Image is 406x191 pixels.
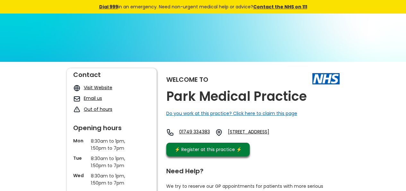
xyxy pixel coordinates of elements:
div: in an emergency. Need non-urgent medical help or advice? [56,3,351,10]
img: practice location icon [215,129,223,136]
a: Contact the NHS on 111 [253,4,307,10]
p: 8:30am to 1pm, 1:50pm to 7pm [91,155,133,169]
a: [STREET_ADDRESS] [228,129,289,136]
a: 01749 334383 [179,129,210,136]
p: Mon [73,138,88,144]
div: ⚡️ Register at this practice ⚡️ [171,146,245,153]
img: globe icon [73,84,81,92]
p: 8:30am to 1pm, 1:50pm to 7pm [91,138,133,152]
div: Need Help? [166,165,333,174]
p: Tue [73,155,88,161]
div: Welcome to [166,76,208,83]
div: Opening hours [73,121,150,131]
img: The NHS logo [312,73,340,84]
img: exclamation icon [73,106,81,113]
a: Do you work at this practice? Click here to claim this page [166,110,297,117]
a: Visit Website [84,84,112,91]
h2: Park Medical Practice [166,89,307,104]
img: mail icon [73,95,81,102]
p: Wed [73,172,88,179]
div: Contact [73,68,150,78]
img: telephone icon [166,129,174,136]
a: Email us [84,95,102,101]
a: Dial 999 [99,4,118,10]
p: 8:30am to 1pm, 1:50pm to 7pm [91,172,133,186]
a: ⚡️ Register at this practice ⚡️ [166,143,250,156]
a: Out of hours [84,106,112,112]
